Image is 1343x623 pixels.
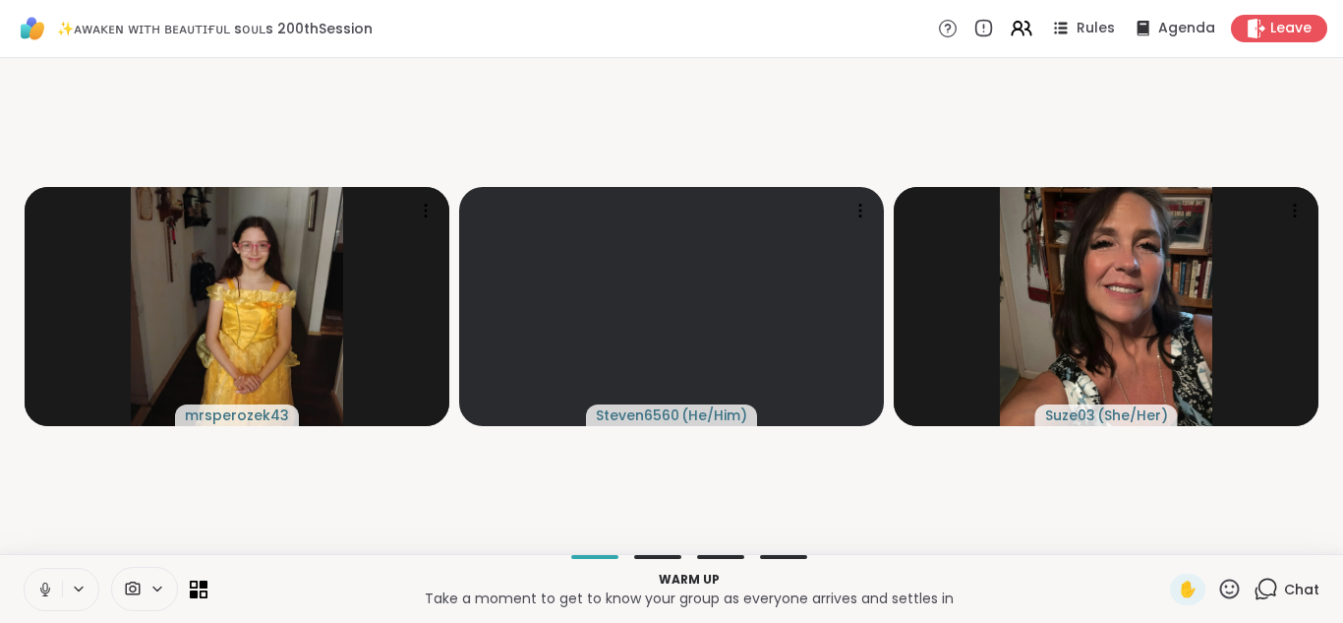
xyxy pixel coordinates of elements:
[219,589,1158,608] p: Take a moment to get to know your group as everyone arrives and settles in
[681,405,747,425] span: ( He/Him )
[1284,580,1319,599] span: Chat
[219,571,1158,589] p: Warm up
[1158,19,1215,38] span: Agenda
[57,19,373,38] span: ✨ᴀᴡᴀᴋᴇɴ ᴡɪᴛʜ ʙᴇᴀᴜᴛɪғᴜʟ sᴏᴜʟs 200thSession
[16,12,49,45] img: ShareWell Logomark
[1097,405,1168,425] span: ( She/Her )
[1178,578,1197,601] span: ✋
[1270,19,1312,38] span: Leave
[1045,405,1095,425] span: Suze03
[185,405,289,425] span: mrsperozek43
[1077,19,1115,38] span: Rules
[131,187,343,426] img: mrsperozek43
[596,405,679,425] span: Steven6560
[1000,187,1212,426] img: Suze03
